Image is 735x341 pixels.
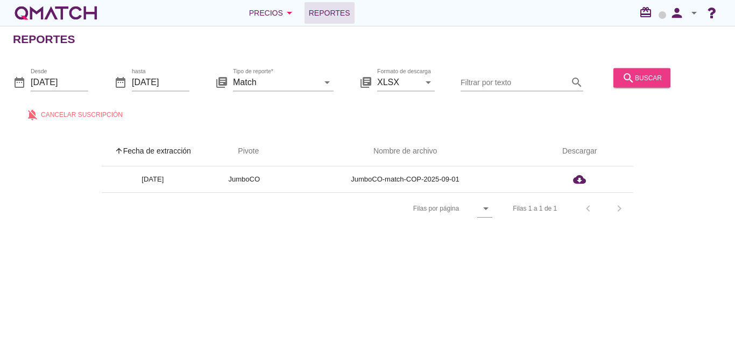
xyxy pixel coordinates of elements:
i: arrow_upward [115,147,123,155]
i: person [666,5,688,20]
div: buscar [622,71,662,84]
i: arrow_drop_down [688,6,701,19]
span: Cancelar suscripción [41,109,123,119]
i: library_books [359,75,372,88]
input: Tipo de reporte* [233,73,319,91]
i: arrow_drop_down [321,75,334,88]
button: Cancelar suscripción [17,105,131,124]
i: arrow_drop_down [479,202,492,215]
th: Descargar: Not sorted. [526,136,633,166]
div: Filas 1 a 1 de 1 [513,204,557,213]
i: library_books [215,75,228,88]
a: white-qmatch-logo [13,2,99,24]
th: Pivote: Not sorted. Activate to sort ascending. [204,136,285,166]
td: [DATE] [102,166,204,192]
i: cloud_download [573,173,586,186]
td: JumboCO [204,166,285,192]
button: buscar [613,68,670,87]
i: arrow_drop_down [283,6,296,19]
i: redeem [639,6,656,19]
th: Nombre de archivo: Not sorted. [285,136,526,166]
input: Formato de descarga [377,73,420,91]
i: arrow_drop_down [422,75,435,88]
i: notifications_off [26,108,41,121]
i: date_range [114,75,127,88]
input: Filtrar por texto [461,73,568,91]
a: Reportes [305,2,355,24]
h2: Reportes [13,31,75,48]
input: hasta [132,73,189,91]
span: Reportes [309,6,350,19]
i: search [570,75,583,88]
div: Filas por página [306,193,492,224]
div: Precios [249,6,296,19]
i: date_range [13,75,26,88]
th: Fecha de extracción: Sorted ascending. Activate to sort descending. [102,136,204,166]
td: JumboCO-match-COP-2025-09-01 [285,166,526,192]
i: search [622,71,635,84]
input: Desde [31,73,88,91]
button: Precios [241,2,305,24]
